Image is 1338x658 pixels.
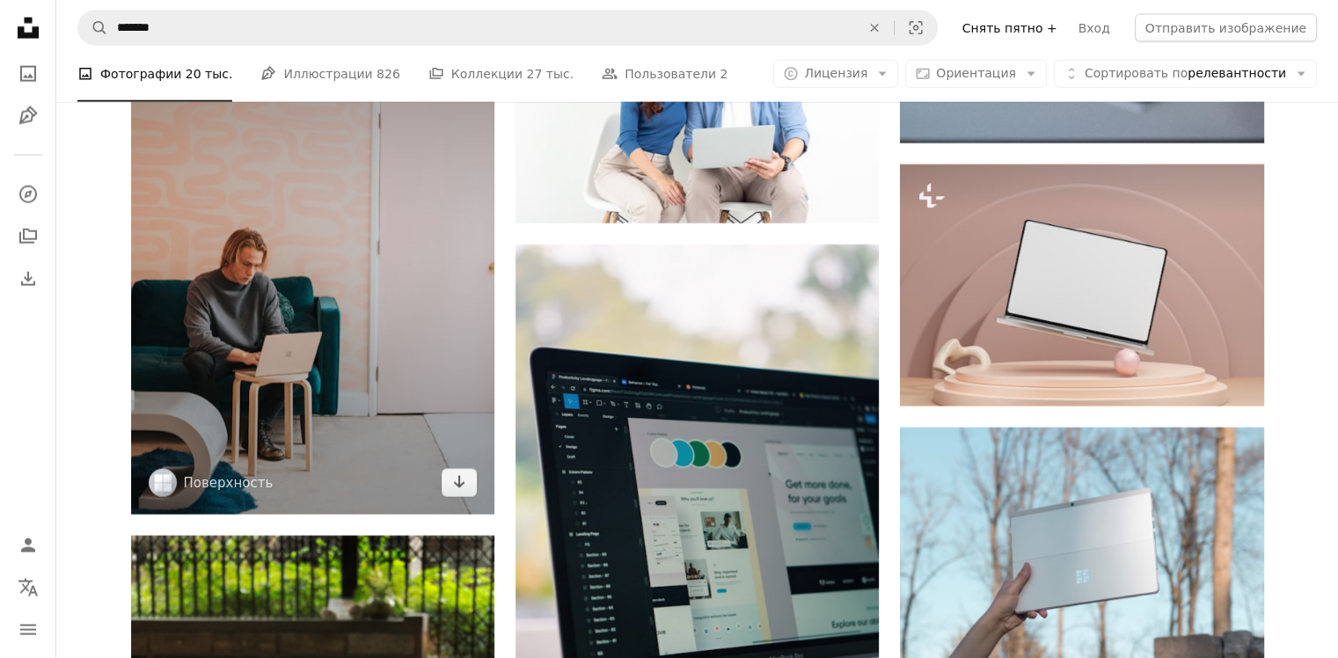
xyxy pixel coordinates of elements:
[1085,66,1188,80] ya-tr-span: Сортировать по
[11,219,46,254] a: Коллекции
[720,67,727,81] ya-tr-span: 2
[515,509,879,525] a: ноутбук на деревянном столе
[77,11,938,46] form: Поиск визуальных элементов по всему сайту
[952,14,1068,42] a: Снять пятно +
[804,66,867,80] ya-tr-span: Лицензия
[1135,14,1317,42] button: Отправить изображение
[11,612,46,647] button: Меню
[602,46,727,102] a: Пользователи 2
[283,64,372,84] ya-tr-span: Иллюстрации
[184,474,274,492] a: Поверхность
[11,11,46,49] a: Главная страница — Unplash
[131,234,494,250] a: мужчина в серой рубашке с длинным рукавом сидит на синем диване и работает за ноутбуком Microsoft...
[1188,66,1286,80] ya-tr-span: релевантности
[1054,60,1317,88] button: Сортировать порелевантности
[900,164,1263,406] img: компьютерный монитор на столе
[526,67,574,81] ya-tr-span: 27 тыс.
[625,64,716,84] ya-tr-span: Пользователи
[900,277,1263,293] a: компьютерный монитор на столе
[962,21,1057,35] ya-tr-span: Снять пятно +
[11,177,46,212] a: Исследовать
[377,67,400,81] ya-tr-span: 826
[1145,21,1306,35] ya-tr-span: Отправить изображение
[900,540,1263,556] a: человек, держащий белую картонную коробку
[936,66,1016,80] ya-tr-span: Ориентация
[11,528,46,563] a: Войдите в систему / Зарегистрируйтесь
[11,261,46,296] a: История загрузок
[11,570,46,605] button: Язык
[78,11,108,45] button: Поиск Unsplash
[1078,21,1110,35] ya-tr-span: Вход
[905,60,1047,88] button: Ориентация
[428,46,574,102] a: Коллекции 27 тыс.
[11,56,46,91] a: Фото
[855,11,894,45] button: Очистить
[184,475,274,491] ya-tr-span: Поверхность
[451,64,523,84] ya-tr-span: Коллекции
[11,99,46,134] a: Иллюстрации
[442,469,477,497] a: Скачать
[773,60,898,88] button: Лицензия
[895,11,937,45] button: Визуальный поиск
[260,46,399,102] a: Иллюстрации 826
[149,469,177,497] img: Перейдите в профиль Surface
[1068,14,1121,42] a: Вход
